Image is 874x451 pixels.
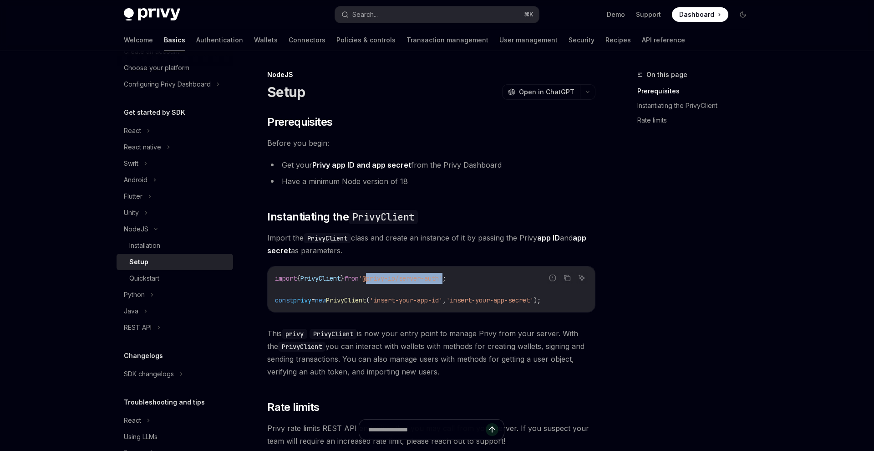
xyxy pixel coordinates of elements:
code: PrivyClient [310,329,357,339]
div: Python [124,289,145,300]
span: Prerequisites [267,115,332,129]
span: from [344,274,359,282]
span: PrivyClient [300,274,340,282]
a: Security [569,29,595,51]
div: Swift [124,158,138,169]
span: } [340,274,344,282]
div: Flutter [124,191,142,202]
a: API reference [642,29,685,51]
span: This is now your entry point to manage Privy from your server. With the you can interact with wal... [267,327,595,378]
a: Dashboard [672,7,728,22]
a: Transaction management [407,29,488,51]
span: Before you begin: [267,137,595,149]
span: ⌘ K [524,11,534,18]
a: Choose your platform [117,60,233,76]
a: Quickstart [117,270,233,287]
div: Android [124,174,147,185]
div: Installation [129,240,160,251]
span: const [275,296,293,304]
span: Instantiating the [267,210,418,224]
span: = [311,296,315,304]
span: import [275,274,297,282]
h5: Get started by SDK [124,107,185,118]
span: PrivyClient [326,296,366,304]
div: REST API [124,322,152,333]
a: Policies & controls [336,29,396,51]
code: privy [282,329,307,339]
div: Quickstart [129,273,159,284]
code: PrivyClient [349,210,418,224]
a: Using LLMs [117,429,233,445]
a: Setup [117,254,233,270]
button: Report incorrect code [547,272,559,284]
span: new [315,296,326,304]
h1: Setup [267,84,305,100]
code: PrivyClient [278,342,325,352]
a: Recipes [605,29,631,51]
button: Send message [486,423,498,436]
a: User management [499,29,558,51]
span: ; [442,274,446,282]
button: Toggle dark mode [736,7,750,22]
li: Get your from the Privy Dashboard [267,159,595,171]
button: Ask AI [576,272,588,284]
div: Choose your platform [124,62,189,73]
a: Privy app ID and app secret [312,160,411,170]
span: 'insert-your-app-id' [370,296,442,304]
div: React [124,125,141,136]
a: Connectors [289,29,325,51]
span: Import the class and create an instance of it by passing the Privy and as parameters. [267,231,595,257]
div: NodeJS [124,224,148,235]
a: Demo [607,10,625,19]
a: Wallets [254,29,278,51]
span: Rate limits [267,400,319,415]
div: Search... [352,9,378,20]
div: NodeJS [267,70,595,79]
li: Have a minimum Node version of 18 [267,175,595,188]
span: , [442,296,446,304]
strong: app ID [537,233,560,242]
div: Setup [129,256,148,267]
h5: Troubleshooting and tips [124,397,205,408]
div: Java [124,306,138,317]
span: { [297,274,300,282]
span: ); [534,296,541,304]
code: PrivyClient [304,233,351,243]
div: React [124,415,141,426]
span: Dashboard [679,10,714,19]
div: Using LLMs [124,431,158,442]
button: Open in ChatGPT [502,84,580,100]
a: Basics [164,29,185,51]
a: Instantiating the PrivyClient [637,98,757,113]
span: 'insert-your-app-secret' [446,296,534,304]
span: Open in ChatGPT [519,87,574,97]
button: Search...⌘K [335,6,539,23]
span: privy [293,296,311,304]
a: Prerequisites [637,84,757,98]
span: '@privy-io/server-auth' [359,274,442,282]
img: dark logo [124,8,180,21]
span: ( [366,296,370,304]
div: Unity [124,207,139,218]
h5: Changelogs [124,350,163,361]
a: Support [636,10,661,19]
div: React native [124,142,161,153]
button: Copy the contents from the code block [561,272,573,284]
a: Installation [117,237,233,254]
span: On this page [646,69,687,80]
div: Configuring Privy Dashboard [124,79,211,90]
a: Rate limits [637,113,757,128]
a: Authentication [196,29,243,51]
div: SDK changelogs [124,369,174,379]
a: Welcome [124,29,153,51]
